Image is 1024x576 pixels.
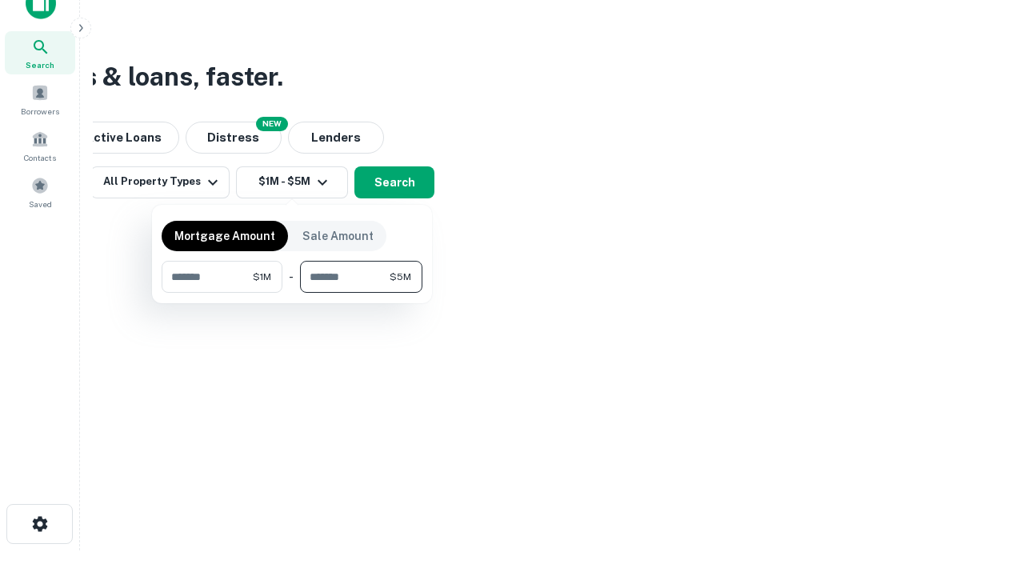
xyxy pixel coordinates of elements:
[289,261,294,293] div: -
[174,227,275,245] p: Mortgage Amount
[302,227,374,245] p: Sale Amount
[253,270,271,284] span: $1M
[944,448,1024,525] iframe: Chat Widget
[390,270,411,284] span: $5M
